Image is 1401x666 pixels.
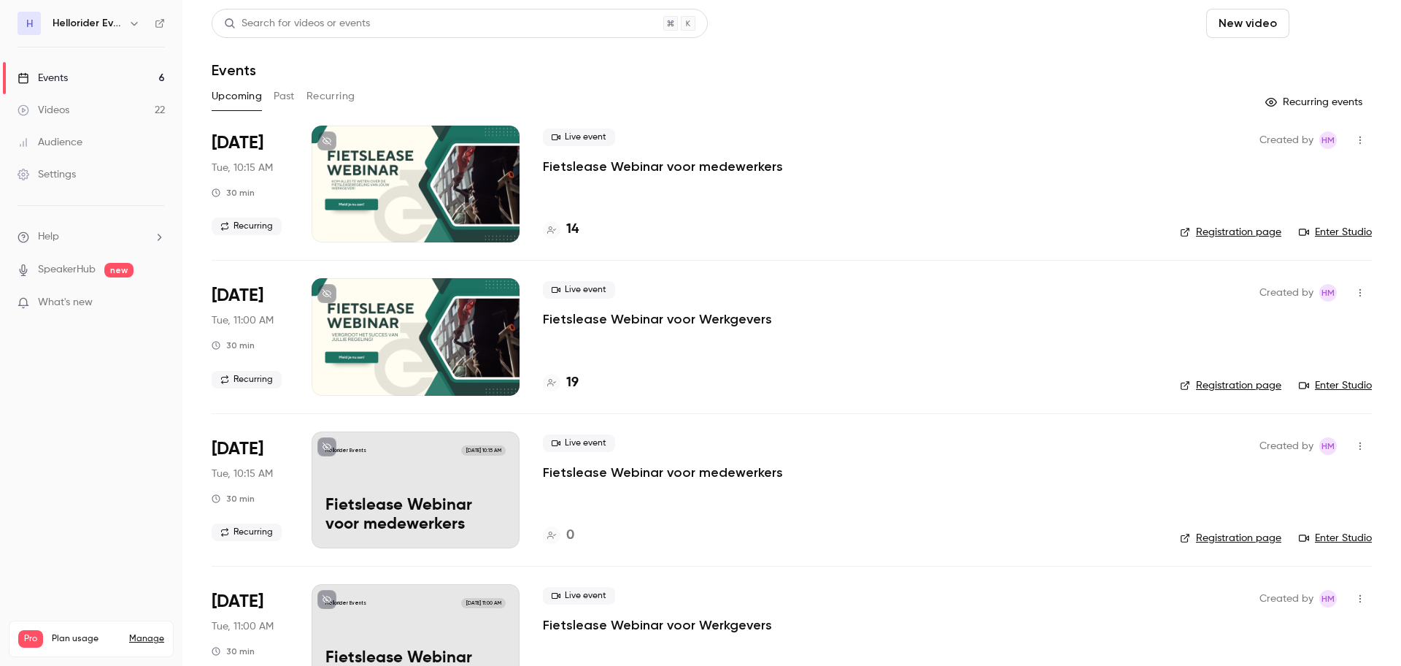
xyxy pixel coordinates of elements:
[1321,437,1335,455] span: HM
[147,296,165,310] iframe: Noticeable Trigger
[38,229,59,245] span: Help
[1299,225,1372,240] a: Enter Studio
[224,16,370,31] div: Search for videos or events
[306,85,355,108] button: Recurring
[1259,437,1313,455] span: Created by
[18,229,165,245] li: help-dropdown-opener
[1180,225,1281,240] a: Registration page
[212,85,262,108] button: Upcoming
[1321,284,1335,302] span: HM
[312,432,520,548] a: Hellorider Events[DATE] 10:15 AMFietslease Webinar voor medewerkers
[566,526,574,546] h4: 0
[543,435,615,452] span: Live event
[543,616,772,634] a: Fietslease Webinar voor Werkgevers
[566,220,579,240] h4: 14
[543,158,783,175] a: Fietslease Webinar voor medewerkers
[1319,284,1337,302] span: Heleen Mostert
[1299,378,1372,393] a: Enter Studio
[543,129,615,146] span: Live event
[26,16,33,31] span: H
[212,61,256,79] h1: Events
[543,310,772,328] a: Fietslease Webinar voor Werkgevers
[212,278,288,395] div: Sep 2 Tue, 11:00 AM (Europe/Amsterdam)
[1180,378,1281,393] a: Registration page
[212,432,288,548] div: Oct 7 Tue, 10:15 AM (Europe/Amsterdam)
[212,524,282,541] span: Recurring
[212,218,282,235] span: Recurring
[212,467,273,481] span: Tue, 10:15 AM
[1259,590,1313,608] span: Created by
[566,373,579,393] h4: 19
[1259,91,1372,114] button: Recurring events
[212,126,288,242] div: Sep 2 Tue, 10:15 AM (Europe/Amsterdam)
[38,295,93,310] span: What's new
[212,493,255,505] div: 30 min
[543,281,615,299] span: Live event
[53,16,123,31] h6: Hellorider Events
[461,445,505,456] span: [DATE] 10:15 AM
[212,187,255,199] div: 30 min
[1321,131,1335,149] span: HM
[1206,9,1289,38] button: New video
[212,131,263,155] span: [DATE]
[212,284,263,307] span: [DATE]
[325,497,506,535] p: Fietslease Webinar voor medewerkers
[18,135,82,150] div: Audience
[18,71,68,85] div: Events
[461,598,505,608] span: [DATE] 11:00 AM
[212,340,255,351] div: 30 min
[129,633,164,645] a: Manage
[1319,590,1337,608] span: Heleen Mostert
[1319,131,1337,149] span: Heleen Mostert
[543,220,579,240] a: 14
[212,161,273,175] span: Tue, 10:15 AM
[543,373,579,393] a: 19
[1321,590,1335,608] span: HM
[325,447,366,454] p: Hellorider Events
[543,464,783,481] a: Fietslease Webinar voor medewerkers
[1295,9,1372,38] button: Schedule
[543,526,574,546] a: 0
[274,85,295,108] button: Past
[1259,131,1313,149] span: Created by
[1319,437,1337,455] span: Heleen Mostert
[543,587,615,605] span: Live event
[1299,531,1372,546] a: Enter Studio
[1259,284,1313,302] span: Created by
[18,103,69,118] div: Videos
[18,630,43,648] span: Pro
[104,263,134,277] span: new
[212,619,274,634] span: Tue, 11:00 AM
[1180,531,1281,546] a: Registration page
[38,262,96,277] a: SpeakerHub
[52,633,120,645] span: Plan usage
[18,167,76,182] div: Settings
[212,437,263,461] span: [DATE]
[325,600,366,607] p: Hellorider Events
[212,371,282,388] span: Recurring
[212,590,263,613] span: [DATE]
[212,313,274,328] span: Tue, 11:00 AM
[212,646,255,657] div: 30 min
